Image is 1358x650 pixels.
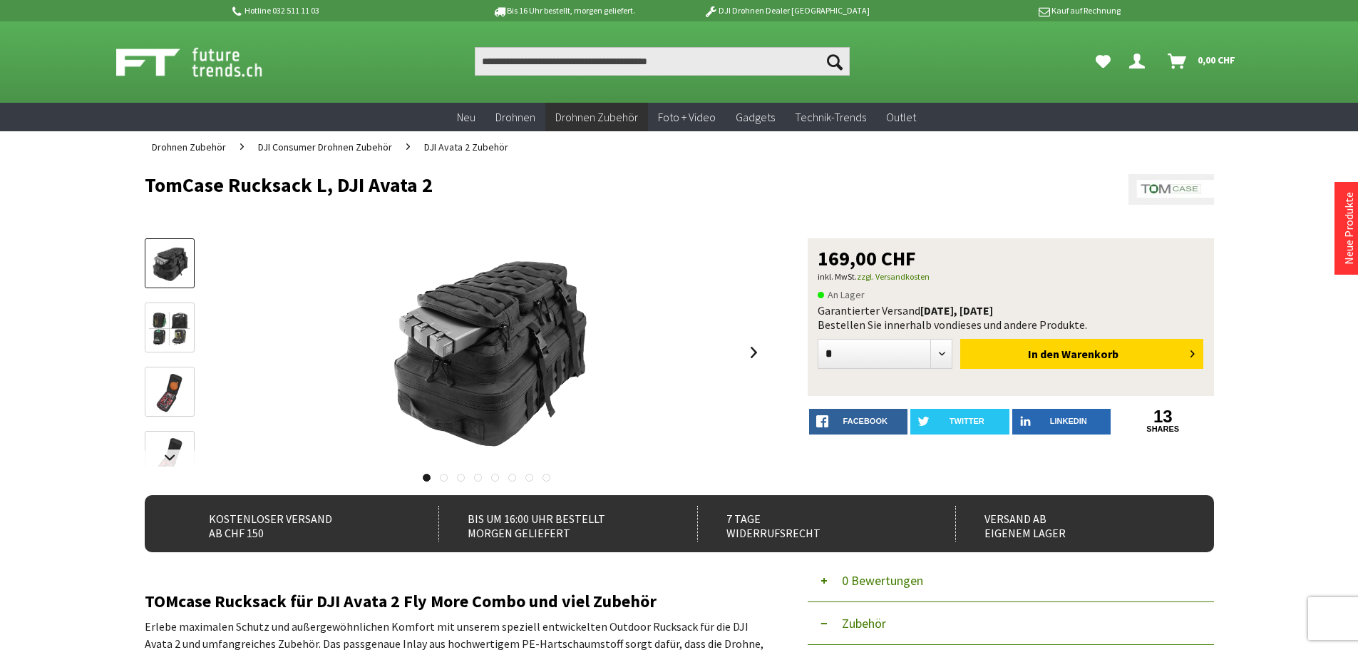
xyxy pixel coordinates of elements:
[818,286,865,303] span: An Lager
[886,110,916,124] span: Outlet
[424,141,508,153] span: DJI Avata 2 Zubehör
[809,409,908,435] a: facebook
[145,592,765,611] h2: TOMcase Rucksack für DJI Avata 2 Fly More Combo und viel Zubehör
[950,417,984,425] span: twitter
[373,238,601,467] img: TomCase Rucksack L, DJI Avata 2
[960,339,1203,369] button: In den Warenkorb
[785,103,876,132] a: Technik-Trends
[1061,347,1118,361] span: Warenkorb
[230,2,453,19] p: Hotline 032 511 11 03
[898,2,1121,19] p: Kauf auf Rechnung
[1342,192,1356,265] a: Neue Produkte
[795,110,866,124] span: Technik-Trends
[457,110,475,124] span: Neu
[453,2,675,19] p: Bis 16 Uhr bestellt, morgen geliefert.
[1198,49,1235,71] span: 0,00 CHF
[258,141,392,153] span: DJI Consumer Drohnen Zubehör
[736,110,775,124] span: Gadgets
[675,2,897,19] p: DJI Drohnen Dealer [GEOGRAPHIC_DATA]
[145,174,1000,195] h1: TomCase Rucksack L, DJI Avata 2
[495,110,535,124] span: Drohnen
[447,103,485,132] a: Neu
[116,44,294,80] img: Shop Futuretrends - zur Startseite wechseln
[475,47,850,76] input: Produkt, Marke, Kategorie, EAN, Artikelnummer…
[1050,417,1087,425] span: LinkedIn
[149,243,190,285] img: Vorschau: TomCase Rucksack L, DJI Avata 2
[545,103,648,132] a: Drohnen Zubehör
[818,303,1204,332] div: Garantierter Versand Bestellen Sie innerhalb von dieses und andere Produkte.
[1162,47,1243,76] a: Warenkorb
[417,131,515,163] a: DJI Avata 2 Zubehör
[857,271,930,282] a: zzgl. Versandkosten
[1113,425,1213,434] a: shares
[658,110,716,124] span: Foto + Video
[697,506,925,542] div: 7 Tage Widerrufsrecht
[180,506,408,542] div: Kostenloser Versand ab CHF 150
[1113,409,1213,425] a: 13
[1028,347,1059,361] span: In den
[555,110,638,124] span: Drohnen Zubehör
[818,248,916,268] span: 169,00 CHF
[820,47,850,76] button: Suchen
[910,409,1009,435] a: twitter
[876,103,926,132] a: Outlet
[1128,174,1214,205] img: TomCase
[648,103,726,132] a: Foto + Video
[808,559,1214,602] button: 0 Bewertungen
[251,131,399,163] a: DJI Consumer Drohnen Zubehör
[808,602,1214,645] button: Zubehör
[1089,47,1118,76] a: Meine Favoriten
[1123,47,1156,76] a: Dein Konto
[1012,409,1111,435] a: LinkedIn
[145,131,233,163] a: Drohnen Zubehör
[955,506,1183,542] div: Versand ab eigenem Lager
[485,103,545,132] a: Drohnen
[152,141,226,153] span: Drohnen Zubehör
[843,417,888,425] span: facebook
[438,506,666,542] div: Bis um 16:00 Uhr bestellt Morgen geliefert
[726,103,785,132] a: Gadgets
[920,303,993,318] b: [DATE], [DATE]
[818,268,1204,285] p: inkl. MwSt.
